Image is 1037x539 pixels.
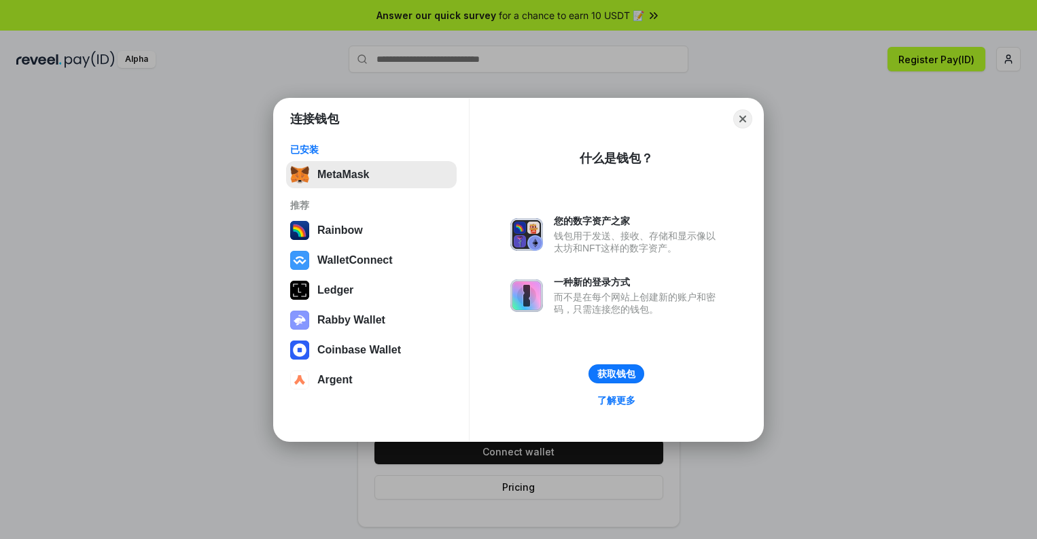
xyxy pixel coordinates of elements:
img: svg+xml,%3Csvg%20xmlns%3D%22http%3A%2F%2Fwww.w3.org%2F2000%2Fsvg%22%20width%3D%2228%22%20height%3... [290,281,309,300]
div: Argent [317,374,353,386]
button: Ledger [286,277,457,304]
div: 您的数字资产之家 [554,215,722,227]
button: 获取钱包 [588,364,644,383]
div: Ledger [317,284,353,296]
button: MetaMask [286,161,457,188]
img: svg+xml,%3Csvg%20width%3D%2228%22%20height%3D%2228%22%20viewBox%3D%220%200%2028%2028%22%20fill%3D... [290,341,309,360]
button: Rabby Wallet [286,307,457,334]
button: Close [733,109,752,128]
img: svg+xml,%3Csvg%20fill%3D%22none%22%20height%3D%2233%22%20viewBox%3D%220%200%2035%2033%22%20width%... [290,165,309,184]
a: 了解更多 [589,392,644,409]
img: svg+xml,%3Csvg%20xmlns%3D%22http%3A%2F%2Fwww.w3.org%2F2000%2Fsvg%22%20fill%3D%22none%22%20viewBox... [510,279,543,312]
div: 获取钱包 [597,368,635,380]
button: WalletConnect [286,247,457,274]
img: svg+xml,%3Csvg%20width%3D%2228%22%20height%3D%2228%22%20viewBox%3D%220%200%2028%2028%22%20fill%3D... [290,251,309,270]
img: svg+xml,%3Csvg%20width%3D%2228%22%20height%3D%2228%22%20viewBox%3D%220%200%2028%2028%22%20fill%3D... [290,370,309,389]
div: 一种新的登录方式 [554,276,722,288]
div: MetaMask [317,169,369,181]
img: svg+xml,%3Csvg%20xmlns%3D%22http%3A%2F%2Fwww.w3.org%2F2000%2Fsvg%22%20fill%3D%22none%22%20viewBox... [290,311,309,330]
div: Rabby Wallet [317,314,385,326]
div: 已安装 [290,143,453,156]
h1: 连接钱包 [290,111,339,127]
button: Rainbow [286,217,457,244]
div: 推荐 [290,199,453,211]
div: WalletConnect [317,254,393,266]
img: svg+xml,%3Csvg%20xmlns%3D%22http%3A%2F%2Fwww.w3.org%2F2000%2Fsvg%22%20fill%3D%22none%22%20viewBox... [510,218,543,251]
button: Argent [286,366,457,394]
div: Rainbow [317,224,363,237]
div: Coinbase Wallet [317,344,401,356]
div: 什么是钱包？ [580,150,653,167]
img: svg+xml,%3Csvg%20width%3D%22120%22%20height%3D%22120%22%20viewBox%3D%220%200%20120%20120%22%20fil... [290,221,309,240]
div: 而不是在每个网站上创建新的账户和密码，只需连接您的钱包。 [554,291,722,315]
div: 了解更多 [597,394,635,406]
button: Coinbase Wallet [286,336,457,364]
div: 钱包用于发送、接收、存储和显示像以太坊和NFT这样的数字资产。 [554,230,722,254]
